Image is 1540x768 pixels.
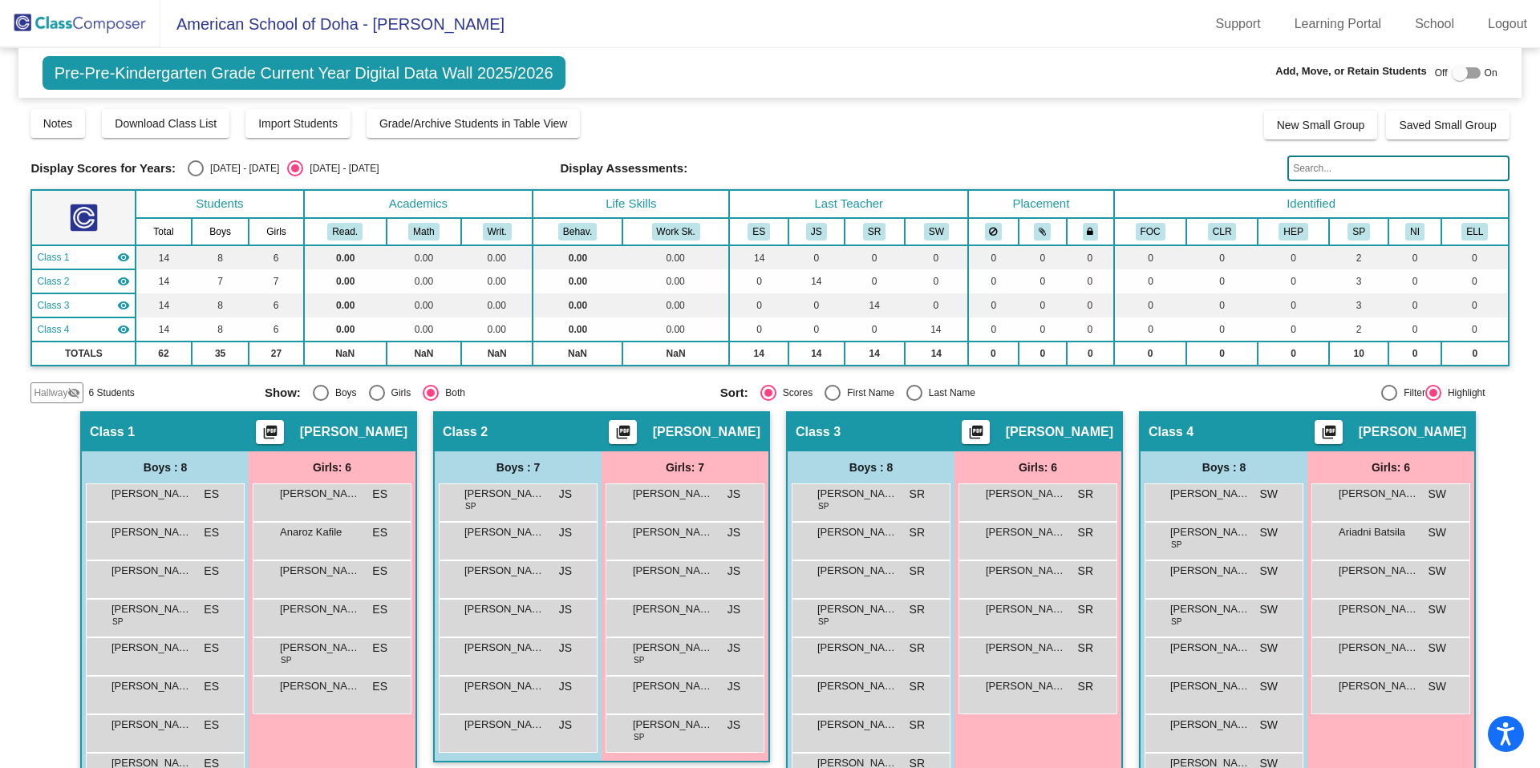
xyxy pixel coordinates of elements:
[204,524,219,541] span: ES
[464,601,545,617] span: [PERSON_NAME]
[910,601,925,618] span: SR
[88,386,134,400] span: 6 Students
[385,386,411,400] div: Girls
[1186,293,1257,317] td: 0
[986,524,1066,540] span: [PERSON_NAME]
[905,293,969,317] td: 0
[633,563,713,579] span: [PERSON_NAME]
[30,109,86,138] button: Notes
[1461,223,1488,241] button: ELL
[1307,451,1474,483] div: Girls: 6
[1019,293,1067,317] td: 0
[1315,420,1343,444] button: Print Students Details
[905,218,969,245] th: Susanne Wolstenholme
[34,386,67,400] span: Hallway
[1388,218,1441,245] th: Non Independent Work Habits
[1067,269,1114,293] td: 0
[115,117,217,130] span: Download Class List
[461,269,533,293] td: 0.00
[1259,601,1278,618] span: SW
[304,190,533,218] th: Academics
[136,218,191,245] th: Total
[1259,563,1278,580] span: SW
[986,601,1066,617] span: [PERSON_NAME]
[1258,218,1330,245] th: Parent requires High Energy
[622,293,730,317] td: 0.00
[968,317,1018,342] td: 0
[117,323,130,336] mat-icon: visibility
[117,299,130,312] mat-icon: visibility
[82,451,249,483] div: Boys : 8
[729,245,788,269] td: 14
[729,190,968,218] th: Last Teacher
[372,524,387,541] span: ES
[111,524,192,540] span: [PERSON_NAME]
[1019,269,1067,293] td: 0
[1170,524,1250,540] span: [PERSON_NAME]
[1399,119,1496,131] span: Saved Small Group
[387,269,461,293] td: 0.00
[845,317,905,342] td: 0
[1339,524,1419,540] span: Ariadni Batsila
[1258,269,1330,293] td: 0
[841,386,894,400] div: First Name
[1019,218,1067,245] th: Keep with students
[863,223,885,241] button: SR
[817,563,898,579] span: [PERSON_NAME]
[817,640,898,656] span: [PERSON_NAME]
[37,322,69,337] span: Class 4
[1264,111,1378,139] button: New Small Group
[192,293,249,317] td: 8
[954,451,1121,483] div: Girls: 6
[559,640,572,657] span: JS
[533,245,622,269] td: 0.00
[464,563,545,579] span: [PERSON_NAME]
[1329,342,1388,366] td: 10
[1359,424,1466,440] span: [PERSON_NAME]
[622,317,730,342] td: 0.00
[622,245,730,269] td: 0.00
[111,563,192,579] span: [PERSON_NAME]
[31,293,136,317] td: Shanna Ross - No Class Name
[1397,386,1425,400] div: Filter
[1485,66,1497,80] span: On
[905,317,969,342] td: 14
[613,424,632,447] mat-icon: picture_as_pdf
[260,424,279,447] mat-icon: picture_as_pdf
[1386,111,1509,139] button: Saved Small Group
[1067,218,1114,245] th: Keep with teacher
[633,524,713,540] span: [PERSON_NAME]
[1319,424,1338,447] mat-icon: picture_as_pdf
[1441,386,1485,400] div: Highlight
[280,563,360,579] span: [PERSON_NAME]
[249,317,303,342] td: 6
[367,109,581,138] button: Grade/Archive Students in Table View
[1282,11,1395,37] a: Learning Portal
[464,524,545,540] span: [PERSON_NAME]
[1259,524,1278,541] span: SW
[204,486,219,503] span: ES
[439,386,465,400] div: Both
[204,601,219,618] span: ES
[192,269,249,293] td: 7
[729,293,788,317] td: 0
[372,486,387,503] span: ES
[192,317,249,342] td: 8
[818,500,829,512] span: SP
[559,524,572,541] span: JS
[559,601,572,618] span: JS
[304,342,387,366] td: NaN
[1006,424,1113,440] span: [PERSON_NAME]
[1329,317,1388,342] td: 2
[1388,245,1441,269] td: 0
[461,245,533,269] td: 0.00
[776,386,813,400] div: Scores
[845,342,905,366] td: 14
[748,223,770,241] button: ES
[962,420,990,444] button: Print Students Details
[1258,245,1330,269] td: 0
[31,317,136,342] td: Susanne Wolstenholme - No Class Name
[461,317,533,342] td: 0.00
[192,218,249,245] th: Boys
[788,269,845,293] td: 14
